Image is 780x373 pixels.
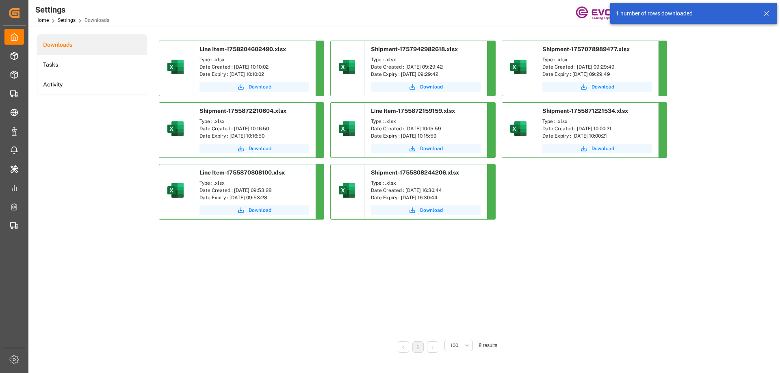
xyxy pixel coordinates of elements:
div: Date Created : [DATE] 09:53:28 [199,187,309,194]
div: Date Expiry : [DATE] 10:15:59 [371,132,481,140]
li: 1 [412,341,424,353]
span: 100 [451,342,458,349]
span: Shipment-1755808244206.xlsx [371,169,459,176]
div: Type : .xlsx [371,179,481,187]
a: Activity [37,75,147,95]
div: Date Expiry : [DATE] 09:29:42 [371,71,481,78]
div: Settings [35,4,109,16]
div: Date Created : [DATE] 09:29:42 [371,63,481,71]
button: Download [542,82,652,92]
div: Date Expiry : [DATE] 16:30:44 [371,194,481,201]
span: Line Item-1758204602490.xlsx [199,46,286,52]
img: microsoft-excel-2019--v1.png [509,57,528,77]
a: Downloads [37,35,147,55]
button: Download [542,144,652,153]
div: Type : .xlsx [542,56,652,63]
button: Download [199,205,309,215]
span: Download [591,145,614,152]
div: Date Created : [DATE] 10:15:59 [371,125,481,132]
img: microsoft-excel-2019--v1.png [337,119,357,138]
img: microsoft-excel-2019--v1.png [337,57,357,77]
span: Line Item-1755870808100.xlsx [199,169,285,176]
span: Download [420,83,443,91]
a: Tasks [37,55,147,75]
span: Download [420,145,443,152]
div: Date Created : [DATE] 16:30:44 [371,187,481,194]
span: Shipment-1757942982618.xlsx [371,46,458,52]
img: microsoft-excel-2019--v1.png [166,181,185,200]
img: microsoft-excel-2019--v1.png [509,119,528,138]
div: Type : .xlsx [199,179,309,187]
img: microsoft-excel-2019--v1.png [166,57,185,77]
div: Date Expiry : [DATE] 10:10:02 [199,71,309,78]
button: open menu [444,340,473,351]
span: Download [249,145,271,152]
a: Home [35,17,49,23]
div: Type : .xlsx [371,118,481,125]
div: Date Created : [DATE] 09:29:49 [542,63,652,71]
div: Date Expiry : [DATE] 09:53:28 [199,194,309,201]
span: Shipment-1755872210604.xlsx [199,108,286,114]
li: Next Page [427,341,438,353]
span: Shipment-1757078989477.xlsx [542,46,630,52]
span: Download [591,83,614,91]
div: Date Created : [DATE] 10:16:50 [199,125,309,132]
span: Shipment-1755871221534.xlsx [542,108,628,114]
div: Date Expiry : [DATE] 09:29:49 [542,71,652,78]
img: microsoft-excel-2019--v1.png [337,181,357,200]
div: Type : .xlsx [199,56,309,63]
button: Download [371,82,481,92]
span: Download [249,207,271,214]
a: 1 [416,345,419,350]
span: Download [249,83,271,91]
span: Line Item-1755872159159.xlsx [371,108,455,114]
div: 1 number of rows downloaded [616,9,756,18]
button: Download [371,144,481,153]
div: Date Created : [DATE] 10:00:21 [542,125,652,132]
img: microsoft-excel-2019--v1.png [166,119,185,138]
button: Download [371,205,481,215]
div: Date Expiry : [DATE] 10:00:21 [542,132,652,140]
span: Download [420,207,443,214]
button: Download [199,144,309,153]
div: Type : .xlsx [371,56,481,63]
a: Settings [58,17,76,23]
span: 8 results [479,343,497,348]
div: Date Expiry : [DATE] 10:16:50 [199,132,309,140]
div: Date Created : [DATE] 10:10:02 [199,63,309,71]
div: Type : .xlsx [199,118,309,125]
button: Download [199,82,309,92]
div: Type : .xlsx [542,118,652,125]
img: Evonik-brand-mark-Deep-Purple-RGB.jpeg_1700498283.jpeg [576,6,628,20]
li: Previous Page [398,341,409,353]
